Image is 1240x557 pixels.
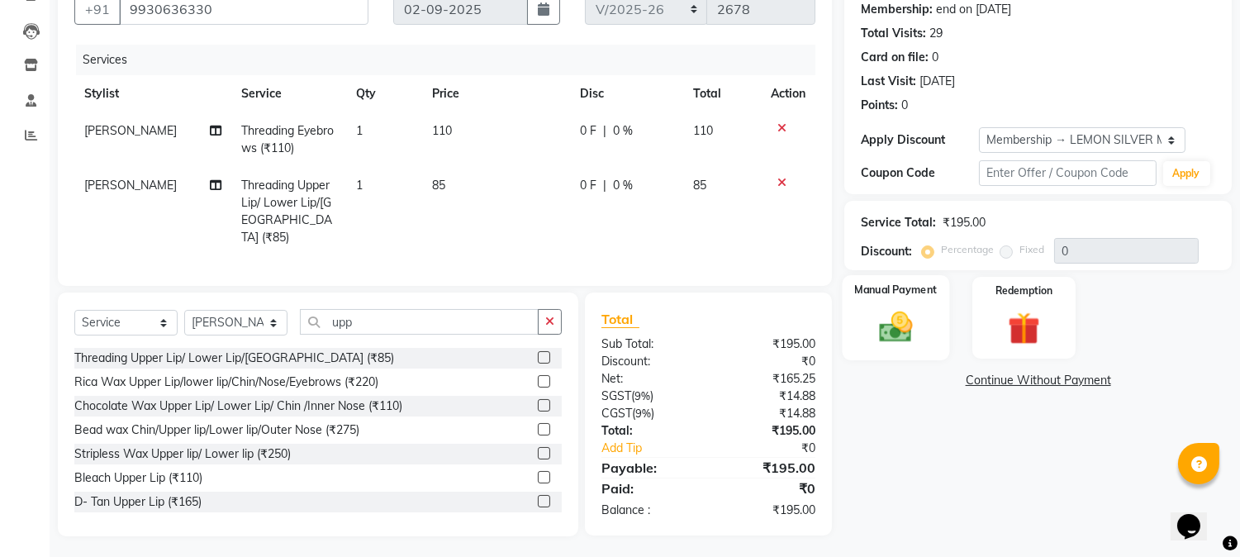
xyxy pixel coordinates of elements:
[709,458,829,478] div: ₹195.00
[74,493,202,511] div: D- Tan Upper Lip (₹165)
[346,75,422,112] th: Qty
[74,75,232,112] th: Stylist
[848,372,1228,389] a: Continue Without Payment
[1019,242,1044,257] label: Fixed
[76,45,828,75] div: Services
[432,123,452,138] span: 110
[861,1,933,18] div: Membership:
[74,350,394,367] div: Threading Upper Lip/ Lower Lip/[GEOGRAPHIC_DATA] (₹85)
[1163,161,1210,186] button: Apply
[694,123,714,138] span: 110
[709,405,829,422] div: ₹14.88
[855,282,938,298] label: Manual Payment
[709,353,829,370] div: ₹0
[709,502,829,519] div: ₹195.00
[613,122,633,140] span: 0 %
[861,97,898,114] div: Points:
[601,388,631,403] span: SGST
[74,445,291,463] div: Stripless Wax Upper lip/ Lower lip (₹250)
[1171,491,1223,540] iframe: chat widget
[432,178,445,193] span: 85
[998,308,1050,349] img: _gift.svg
[300,309,539,335] input: Search or Scan
[232,75,347,112] th: Service
[74,374,378,391] div: Rica Wax Upper Lip/lower lip/Chin/Nose/Eyebrows (₹220)
[941,242,994,257] label: Percentage
[694,178,707,193] span: 85
[603,122,606,140] span: |
[634,389,650,402] span: 9%
[74,398,402,415] div: Chocolate Wax Upper Lip/ Lower Lip/ Chin /Inner Nose (₹110)
[861,164,979,182] div: Coupon Code
[709,370,829,388] div: ₹165.25
[356,178,363,193] span: 1
[84,178,177,193] span: [PERSON_NAME]
[861,243,912,260] div: Discount:
[932,49,938,66] div: 0
[589,458,709,478] div: Payable:
[356,123,363,138] span: 1
[861,214,936,231] div: Service Total:
[979,160,1156,186] input: Enter Offer / Coupon Code
[589,336,709,353] div: Sub Total:
[861,131,979,149] div: Apply Discount
[709,336,829,353] div: ₹195.00
[589,353,709,370] div: Discount:
[861,73,916,90] div: Last Visit:
[943,214,986,231] div: ₹195.00
[580,177,596,194] span: 0 F
[589,478,709,498] div: Paid:
[589,422,709,440] div: Total:
[589,502,709,519] div: Balance :
[589,440,729,457] a: Add Tip
[936,1,1011,18] div: end on [DATE]
[601,406,632,421] span: CGST
[684,75,762,112] th: Total
[589,370,709,388] div: Net:
[869,308,924,347] img: _cash.svg
[74,469,202,487] div: Bleach Upper Lip (₹110)
[709,422,829,440] div: ₹195.00
[761,75,815,112] th: Action
[729,440,829,457] div: ₹0
[635,407,651,420] span: 9%
[242,123,335,155] span: Threading Eyebrows (₹110)
[570,75,683,112] th: Disc
[580,122,596,140] span: 0 F
[901,97,908,114] div: 0
[589,388,709,405] div: ( )
[613,177,633,194] span: 0 %
[603,177,606,194] span: |
[84,123,177,138] span: [PERSON_NAME]
[242,178,333,245] span: Threading Upper Lip/ Lower Lip/[GEOGRAPHIC_DATA] (₹85)
[709,388,829,405] div: ₹14.88
[74,421,359,439] div: Bead wax Chin/Upper lip/Lower lip/Outer Nose (₹275)
[709,478,829,498] div: ₹0
[601,311,639,328] span: Total
[861,49,929,66] div: Card on file:
[861,25,926,42] div: Total Visits:
[995,283,1052,298] label: Redemption
[422,75,570,112] th: Price
[919,73,955,90] div: [DATE]
[929,25,943,42] div: 29
[589,405,709,422] div: ( )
